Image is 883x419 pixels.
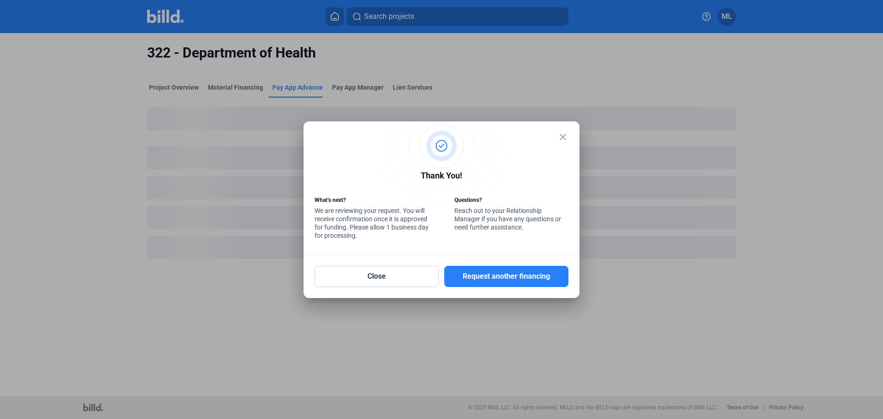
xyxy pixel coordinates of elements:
[557,132,568,143] mat-icon: close
[315,169,568,184] div: Thank You!
[444,266,568,287] button: Request another financing
[315,266,439,287] button: Close
[454,196,568,207] div: Questions?
[315,196,429,207] div: What’s next?
[454,196,568,234] div: Reach out to your Relationship Manager if you have any questions or need further assistance.
[315,196,429,242] div: We are reviewing your request. You will receive confirmation once it is approved for funding. Ple...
